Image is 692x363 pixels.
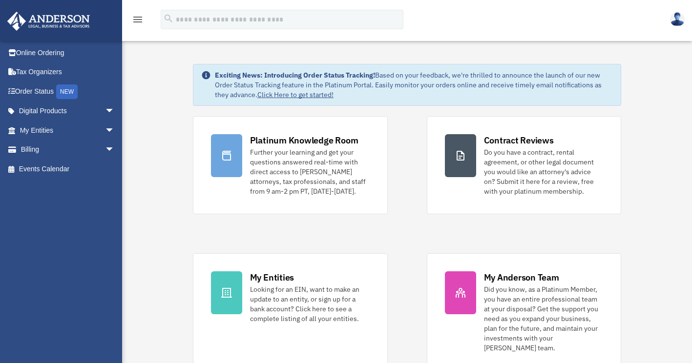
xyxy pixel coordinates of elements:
[7,140,129,160] a: Billingarrow_drop_down
[105,101,125,121] span: arrow_drop_down
[105,140,125,160] span: arrow_drop_down
[250,147,370,196] div: Further your learning and get your questions answered real-time with direct access to [PERSON_NAM...
[163,13,174,24] i: search
[215,71,375,80] strong: Exciting News: Introducing Order Status Tracking!
[7,121,129,140] a: My Entitiesarrow_drop_down
[250,284,370,323] div: Looking for an EIN, want to make an update to an entity, or sign up for a bank account? Click her...
[7,62,129,82] a: Tax Organizers
[7,43,129,62] a: Online Ordering
[132,17,144,25] a: menu
[250,271,294,283] div: My Entities
[132,14,144,25] i: menu
[484,271,559,283] div: My Anderson Team
[105,121,125,141] span: arrow_drop_down
[670,12,685,26] img: User Pic
[484,134,554,146] div: Contract Reviews
[257,90,334,99] a: Click Here to get started!
[56,84,78,99] div: NEW
[7,159,129,179] a: Events Calendar
[7,81,129,101] a: Order StatusNEW
[193,116,388,214] a: Platinum Knowledge Room Further your learning and get your questions answered real-time with dire...
[427,116,622,214] a: Contract Reviews Do you have a contract, rental agreement, or other legal document you would like...
[250,134,358,146] div: Platinum Knowledge Room
[484,284,604,353] div: Did you know, as a Platinum Member, you have an entire professional team at your disposal? Get th...
[7,101,129,121] a: Digital Productsarrow_drop_down
[484,147,604,196] div: Do you have a contract, rental agreement, or other legal document you would like an attorney's ad...
[4,12,93,31] img: Anderson Advisors Platinum Portal
[215,70,613,100] div: Based on your feedback, we're thrilled to announce the launch of our new Order Status Tracking fe...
